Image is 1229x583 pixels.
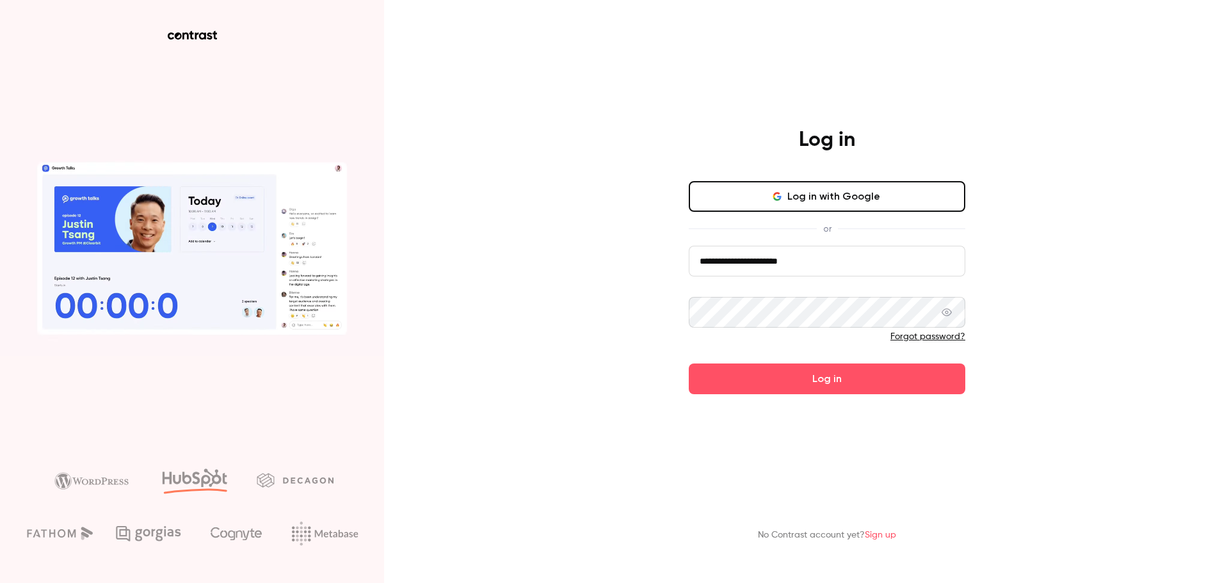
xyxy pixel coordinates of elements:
img: decagon [257,473,333,487]
button: Log in with Google [689,181,965,212]
a: Sign up [865,531,896,539]
button: Log in [689,363,965,394]
span: or [817,222,838,236]
p: No Contrast account yet? [758,529,896,542]
h4: Log in [799,127,855,153]
a: Forgot password? [890,332,965,341]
